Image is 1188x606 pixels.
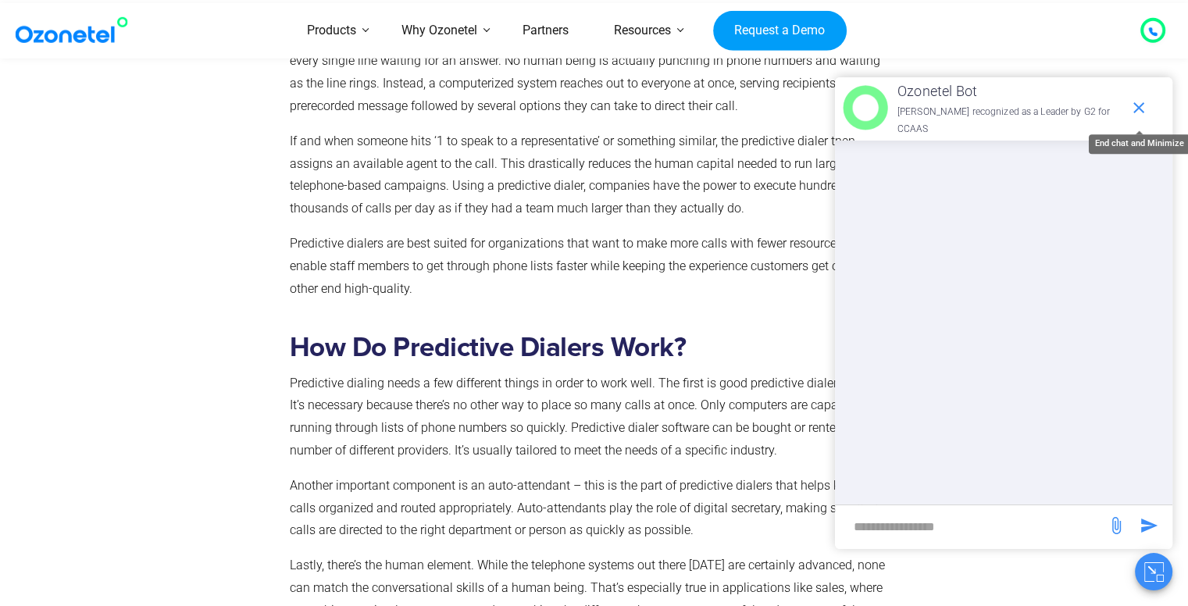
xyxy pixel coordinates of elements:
[843,85,888,130] img: header
[1135,553,1172,590] button: Close chat
[897,104,1122,137] p: [PERSON_NAME] recognized as a Leader by G2 for CCAAS
[290,478,879,538] span: Another important component is an auto-attendant – this is the part of predictive dialers that he...
[897,79,1122,104] p: Ozonetel Bot
[290,334,687,362] b: How Do Predictive Dialers Work?
[379,3,500,59] a: Why Ozonetel
[290,236,876,296] span: Predictive dialers are best suited for organizations that want to make more calls with fewer reso...
[843,513,1099,541] div: new-msg-input
[1123,92,1154,123] span: end chat or minimize
[1101,510,1132,541] span: send message
[713,10,847,51] a: Request a Demo
[1133,510,1165,541] span: send message
[500,3,591,59] a: Partners
[290,376,891,458] span: Predictive dialing needs a few different things in order to work well. The first is good predicti...
[290,9,880,113] span: A predictive dialer system automates the process of making those contacts by placing multiple cal...
[284,3,379,59] a: Products
[591,3,694,59] a: Resources
[290,134,884,216] span: If and when someone hits ‘1 to speak to a representative’ or something similar, the predictive di...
